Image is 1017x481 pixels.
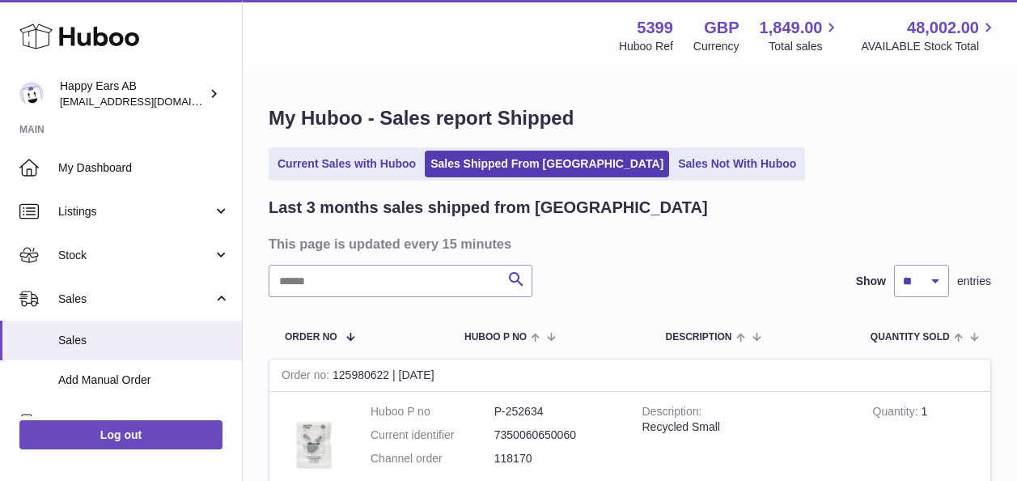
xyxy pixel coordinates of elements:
strong: 5399 [637,17,673,39]
span: Listings [58,204,213,219]
span: Sales [58,333,230,348]
dt: Huboo P no [371,404,494,419]
span: entries [957,274,991,289]
span: 1,849.00 [760,17,823,39]
dt: Current identifier [371,428,494,443]
a: Log out [19,420,222,449]
a: 1,849.00 Total sales [760,17,841,54]
a: Sales Shipped From [GEOGRAPHIC_DATA] [425,151,669,177]
span: 48,002.00 [907,17,979,39]
h3: This page is updated every 15 minutes [269,235,987,253]
span: Huboo P no [464,332,527,343]
span: Description [665,332,731,343]
dd: 7350060650060 [494,428,618,443]
span: Stock [58,248,213,263]
div: Currency [693,39,739,54]
span: Add Manual Order [58,372,230,388]
span: Sales [58,292,213,307]
span: Quantity Sold [871,332,950,343]
div: Huboo Ref [619,39,673,54]
a: 48,002.00 AVAILABLE Stock Total [861,17,998,54]
strong: Quantity [873,405,922,422]
div: Happy Ears AB [60,79,206,109]
h1: My Huboo - Sales report Shipped [269,105,991,131]
div: Recycled Small [642,419,849,435]
dt: Channel order [371,451,494,466]
label: Show [856,274,886,289]
strong: GBP [704,17,739,39]
h2: Last 3 months sales shipped from [GEOGRAPHIC_DATA] [269,197,708,219]
span: Total sales [769,39,841,54]
strong: Order no [282,368,333,385]
a: Current Sales with Huboo [272,151,422,177]
span: Orders [58,414,213,429]
dd: 118170 [494,451,618,466]
span: Order No [285,332,337,343]
img: 3pl@happyearsearplugs.com [19,82,44,106]
dd: P-252634 [494,404,618,419]
div: 125980622 | [DATE] [269,360,990,392]
span: AVAILABLE Stock Total [861,39,998,54]
a: Sales Not With Huboo [672,151,802,177]
span: [EMAIL_ADDRESS][DOMAIN_NAME] [60,95,238,108]
span: My Dashboard [58,160,230,176]
strong: Description [642,405,702,422]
